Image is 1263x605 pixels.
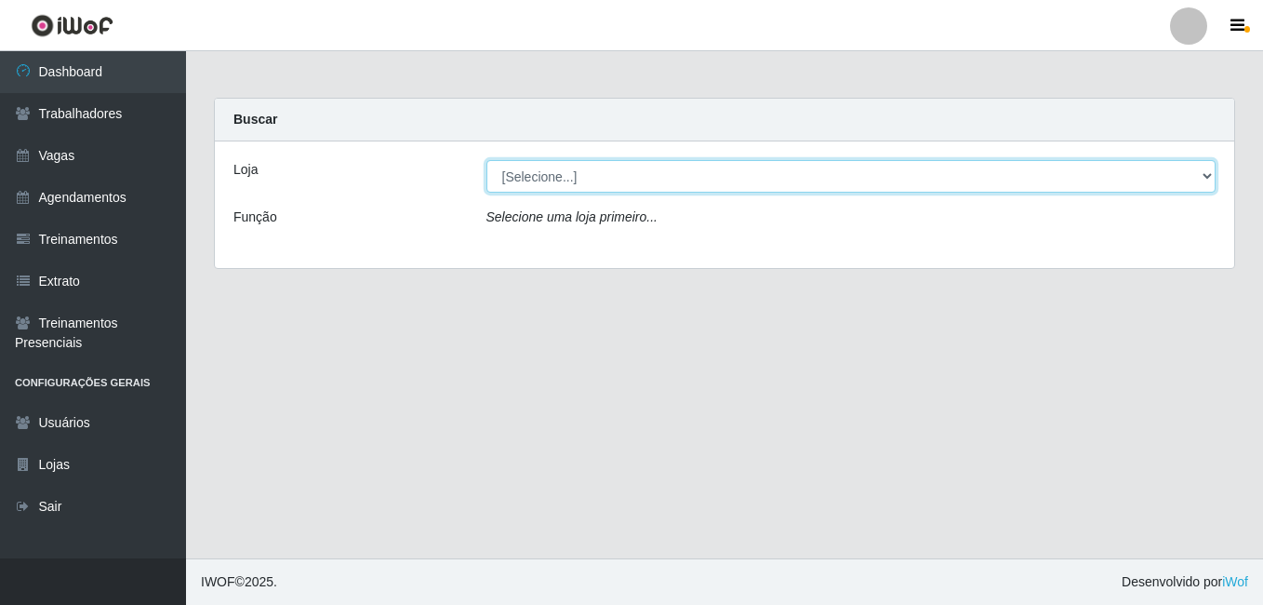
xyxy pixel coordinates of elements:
[201,574,235,589] span: IWOF
[233,112,277,127] strong: Buscar
[233,208,277,227] label: Função
[1122,572,1248,592] span: Desenvolvido por
[1222,574,1248,589] a: iWof
[31,14,113,37] img: CoreUI Logo
[486,209,658,224] i: Selecione uma loja primeiro...
[233,160,258,180] label: Loja
[201,572,277,592] span: © 2025 .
